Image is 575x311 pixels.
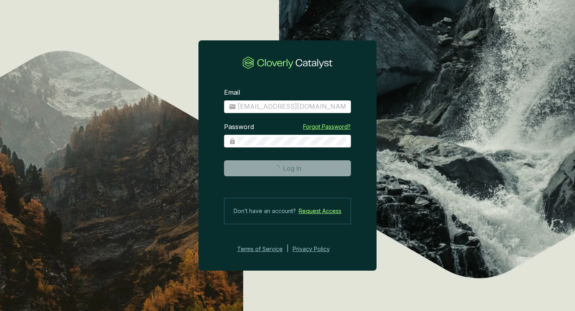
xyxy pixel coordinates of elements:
span: Don’t have an account? [234,206,296,216]
a: Privacy Policy [293,244,341,254]
input: Password [238,137,346,146]
a: Request Access [299,206,341,216]
label: Email [224,88,240,97]
button: Log In [224,160,351,176]
label: Password [224,123,254,132]
input: Email [238,102,346,111]
a: Terms of Service [235,244,283,254]
a: Forgot Password? [303,123,351,131]
div: | [287,244,289,254]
